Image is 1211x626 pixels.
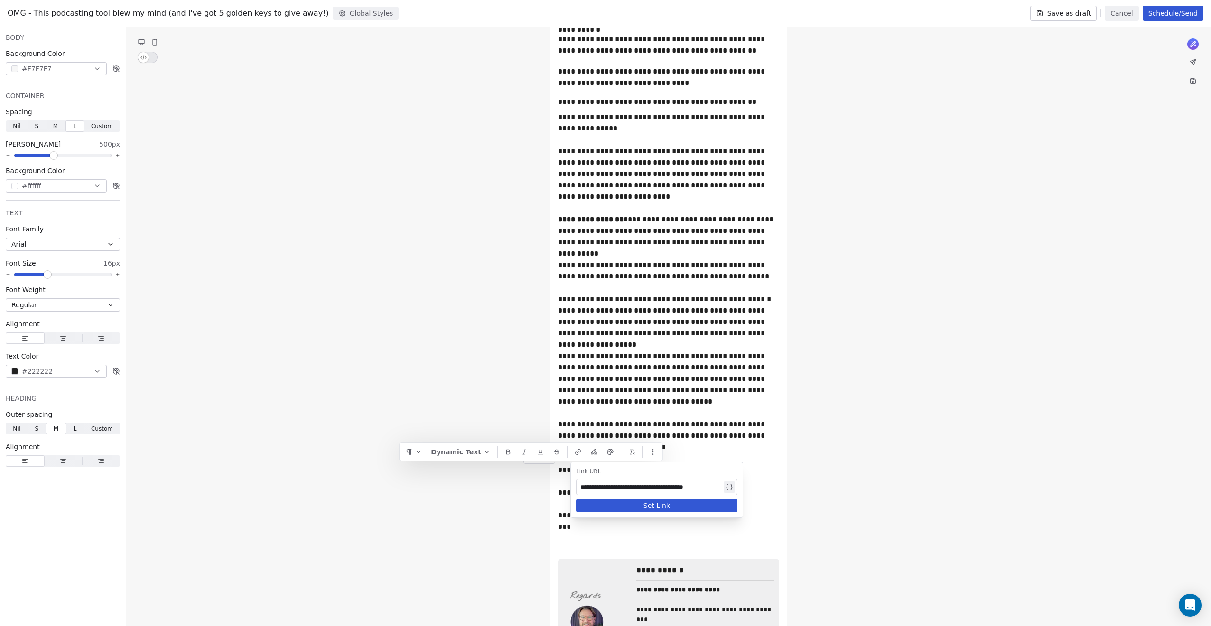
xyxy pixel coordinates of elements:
div: Link URL [576,468,737,475]
span: #ffffff [22,181,41,191]
button: Save as draft [1030,6,1097,21]
span: M [53,122,58,130]
span: Alignment [6,319,40,329]
span: 500px [99,139,120,149]
span: Outer spacing [6,410,52,419]
span: #F7F7F7 [22,64,52,74]
span: Spacing [6,107,32,117]
div: BODY [6,33,120,42]
span: Nil [13,122,20,130]
span: L [74,424,77,433]
button: Dynamic Text [427,445,494,459]
span: #222222 [22,367,53,377]
span: Text Color [6,351,38,361]
span: Background Color [6,166,65,175]
span: S [35,122,38,130]
span: Custom [91,424,113,433]
span: Font Family [6,224,44,234]
button: Global Styles [333,7,399,20]
span: Custom [91,122,113,130]
button: Schedule/Send [1143,6,1203,21]
div: HEADING [6,394,120,403]
span: Arial [11,239,27,249]
span: OMG - This podcasting tool blew my mind (and I've got 5 golden keys to give away!) [8,8,329,19]
span: 16px [103,258,120,268]
div: CONTAINER [6,91,120,101]
span: Font Weight [6,285,46,295]
span: S [35,424,38,433]
span: Regular [11,300,37,310]
span: [PERSON_NAME] [6,139,61,149]
button: Set Link [576,499,737,512]
span: Font Size [6,258,36,268]
span: Alignment [6,442,40,451]
div: TEXT [6,208,120,218]
span: Background Color [6,49,65,58]
button: Cancel [1105,6,1138,21]
span: Nil [13,424,20,433]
